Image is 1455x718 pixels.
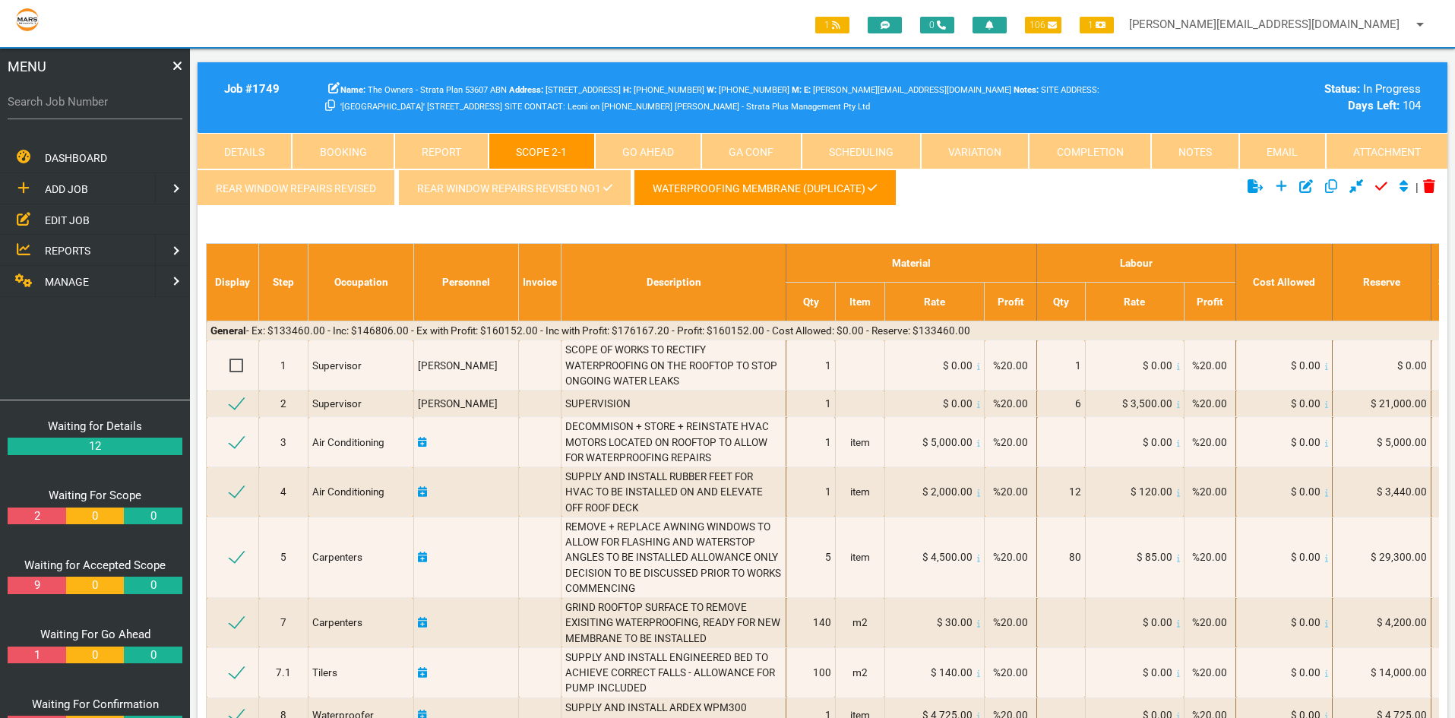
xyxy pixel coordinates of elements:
[993,486,1028,498] span: %20.00
[565,520,783,594] span: REMOVE + REPLACE AWNING WINDOWS TO ALLOW FOR FLASHING AND WATERSTOP ANGLES TO BE INSTALLED ALLOWA...
[276,666,291,678] span: 7.1
[280,616,286,628] span: 7
[922,436,973,448] span: $ 5,000.00
[312,397,362,410] span: Supervisor
[340,85,507,95] span: The Owners - Strata Plan 53607 ABN
[804,85,811,95] b: E:
[1291,436,1321,448] span: $ 0.00
[1029,133,1150,169] a: Completion
[280,551,286,563] span: 5
[32,697,159,711] a: Waiting For Confirmation
[565,651,777,694] span: SUPPLY AND INSTALL ENGINEERED BED TO ACHIEVE CORRECT FALLS - ALLOWANCE FOR PUMP INCLUDED
[1080,17,1114,33] span: 1
[1291,616,1321,628] span: $ 0.00
[224,82,280,96] b: Job # 1749
[920,17,954,33] span: 0
[308,243,414,321] th: Occupation
[634,169,896,206] a: WATERPROOFING MEMBRANE (Duplicate)
[1151,133,1239,169] a: Notes
[1069,486,1081,498] span: 12
[792,85,802,95] b: M:
[413,391,518,417] td: [PERSON_NAME]
[1326,133,1447,169] a: Attachment
[1192,359,1227,372] span: %20.00
[1239,133,1325,169] a: Email
[124,577,182,594] a: 0
[45,214,90,226] span: EDIT JOB
[707,85,716,95] b: W:
[561,243,786,321] th: Description
[1075,359,1081,372] span: 1
[519,243,561,321] th: Invoice
[1333,243,1431,321] th: Reserve
[813,616,831,628] span: 140
[943,397,973,410] span: $ 0.00
[45,276,89,288] span: MANAGE
[1291,486,1321,498] span: $ 0.00
[1291,397,1321,410] span: $ 0.00
[825,551,831,563] span: 5
[280,486,286,498] span: 4
[850,551,870,563] span: item
[993,436,1028,448] span: %20.00
[8,56,46,77] span: MENU
[312,486,384,498] span: Air Conditioning
[825,397,831,410] span: 1
[993,666,1028,678] span: %20.00
[623,85,631,95] b: H:
[852,616,868,628] span: m2
[937,616,973,628] span: $ 30.00
[850,436,870,448] span: item
[813,666,831,678] span: 100
[565,420,771,463] span: DECOMMISON + STORE + REINSTATE HVAC MOTORS LOCATED ON ROOFTOP TO ALLOW FOR WATERPROOFING REPAIRS
[1143,616,1172,628] span: $ 0.00
[701,133,801,169] a: GA Conf
[825,486,831,498] span: 1
[8,647,65,664] a: 1
[565,397,631,410] span: SUPERVISION
[66,647,124,664] a: 0
[398,169,631,206] a: REAR WINDOW REPAIRS REVISED NO1
[413,340,518,391] td: [PERSON_NAME]
[993,397,1028,410] span: %20.00
[985,282,1037,321] th: Profit
[45,183,88,195] span: ADD JOB
[66,577,124,594] a: 0
[1291,551,1321,563] span: $ 0.00
[1085,282,1184,321] th: Rate
[259,243,308,321] th: Step
[8,93,182,111] label: Search Job Number
[66,508,124,525] a: 0
[1192,436,1227,448] span: %20.00
[1143,359,1172,372] span: $ 0.00
[280,397,286,410] span: 2
[993,551,1028,563] span: %20.00
[835,282,884,321] th: Item
[993,359,1028,372] span: %20.00
[825,436,831,448] span: 1
[45,152,107,164] span: DASHBOARD
[1131,486,1172,498] span: $ 120.00
[1184,282,1236,321] th: Profit
[786,243,1037,282] th: Material
[707,85,789,95] span: [PHONE_NUMBER]
[802,133,921,169] a: Scheduling
[565,343,780,387] span: SCOPE OF WORKS TO RECTIFY WATERPROOFING ON THE ROOFTOP TO STOP ONGOING WATER LEAKS
[509,85,543,95] b: Address:
[1333,517,1431,597] td: $ 29,300.00
[1192,397,1227,410] span: %20.00
[210,324,246,337] b: General
[993,616,1028,628] span: %20.00
[1333,417,1431,467] td: $ 5,000.00
[623,85,704,95] span: Home Phone
[312,666,337,678] span: Tilers
[815,17,849,33] span: 1
[48,419,142,433] a: Waiting for Details
[1143,666,1172,678] span: $ 0.00
[884,282,984,321] th: Rate
[1025,17,1061,33] span: 106
[922,486,973,498] span: $ 2,000.00
[595,133,701,169] a: Go Ahead
[1014,85,1039,95] b: Notes:
[418,486,427,498] a: Click here to add schedule.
